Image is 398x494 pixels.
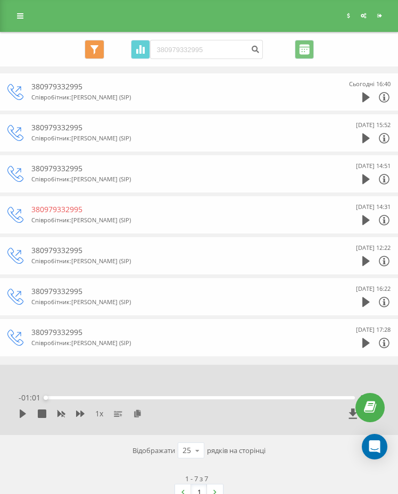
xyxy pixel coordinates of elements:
div: 1 - 7 з 7 [185,473,208,484]
div: [DATE] 12:22 [356,242,391,253]
div: 25 [183,445,191,456]
div: Співробітник : [PERSON_NAME] (SIP) [31,338,321,348]
div: 380979332995 [31,327,321,338]
div: Співробітник : [PERSON_NAME] (SIP) [31,92,321,103]
div: 380979332995 [31,204,321,215]
div: [DATE] 15:52 [356,120,391,130]
div: Open Intercom Messenger [362,434,387,459]
span: рядків на сторінці [207,445,266,456]
div: [DATE] 14:51 [356,161,391,171]
input: Пошук за номером [150,40,263,59]
div: 380979332995 [31,81,321,92]
div: 380979332995 [31,163,321,174]
div: Співробітник : [PERSON_NAME] (SIP) [31,133,321,144]
div: Співробітник : [PERSON_NAME] (SIP) [31,256,321,266]
span: 00:00 [360,392,379,403]
div: Сьогодні 16:40 [349,79,391,89]
div: [DATE] 16:22 [356,283,391,294]
span: Відображати [132,445,175,456]
div: 380979332995 [31,245,321,256]
div: 380979332995 [31,286,321,297]
div: Співробітник : [PERSON_NAME] (SIP) [31,174,321,185]
div: [DATE] 14:31 [356,202,391,212]
div: 380979332995 [31,122,321,133]
div: Співробітник : [PERSON_NAME] (SIP) [31,297,321,307]
span: 1 x [95,408,103,419]
span: - 01:01 [19,392,46,403]
div: Співробітник : [PERSON_NAME] (SIP) [31,215,321,225]
div: [DATE] 17:28 [356,324,391,335]
div: Accessibility label [44,396,48,400]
